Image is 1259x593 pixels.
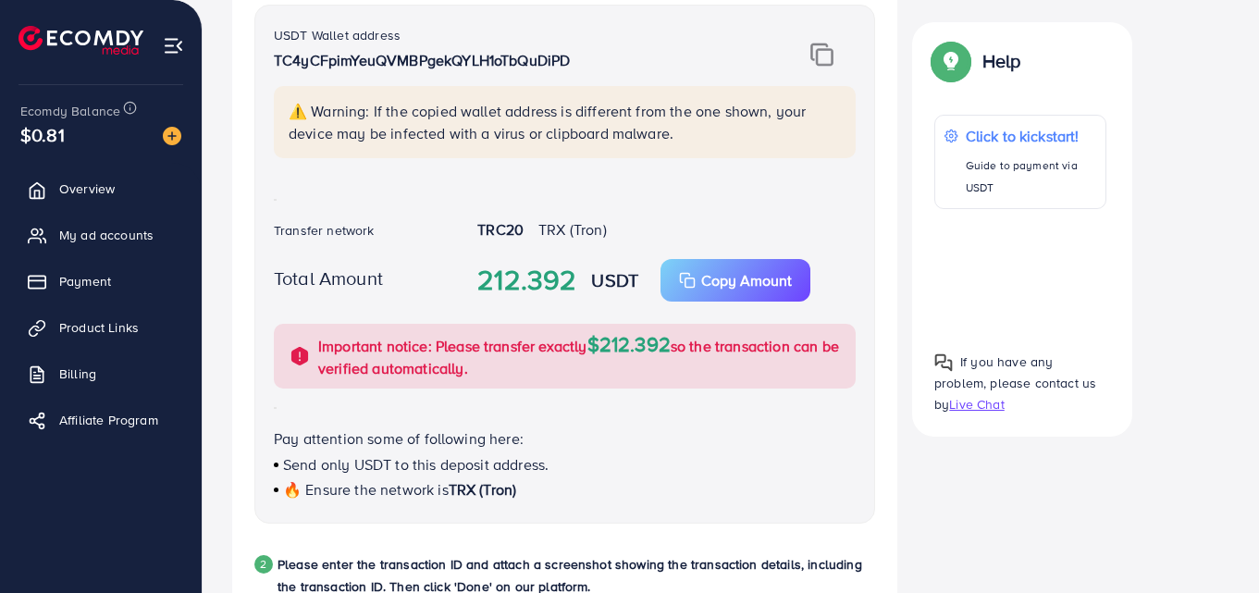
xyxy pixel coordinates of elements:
[274,26,401,44] label: USDT Wallet address
[274,427,856,450] p: Pay attention some of following here:
[59,272,111,290] span: Payment
[274,265,383,291] label: Total Amount
[538,219,607,240] span: TRX (Tron)
[660,259,810,302] button: Copy Amount
[14,309,188,346] a: Product Links
[934,44,968,78] img: Popup guide
[591,266,638,293] strong: USDT
[477,260,576,301] strong: 212.392
[982,50,1021,72] p: Help
[14,170,188,207] a: Overview
[14,402,188,439] a: Affiliate Program
[477,219,524,240] strong: TRC20
[59,318,139,337] span: Product Links
[59,226,154,244] span: My ad accounts
[20,102,120,120] span: Ecomdy Balance
[1180,510,1245,579] iframe: Chat
[59,411,158,429] span: Affiliate Program
[274,221,375,240] label: Transfer network
[934,352,1096,413] span: If you have any problem, please contact us by
[966,154,1096,199] p: Guide to payment via USDT
[283,479,449,500] span: 🔥 Ensure the network is
[810,43,833,67] img: img
[59,179,115,198] span: Overview
[289,345,311,367] img: alert
[289,100,845,144] p: ⚠️ Warning: If the copied wallet address is different from the one shown, your device may be infe...
[59,364,96,383] span: Billing
[274,49,754,71] p: TC4yCFpimYeuQVMBPgekQYLH1oTbQuDiPD
[274,453,856,476] p: Send only USDT to this deposit address.
[934,352,953,371] img: Popup guide
[966,125,1096,147] p: Click to kickstart!
[163,127,181,145] img: image
[14,355,188,392] a: Billing
[14,263,188,300] a: Payment
[587,329,671,358] span: $212.392
[254,555,273,574] div: 2
[949,395,1004,414] span: Live Chat
[701,269,792,291] p: Copy Amount
[449,479,517,500] span: TRX (Tron)
[19,26,143,55] img: logo
[20,121,65,148] span: $0.81
[14,216,188,253] a: My ad accounts
[318,333,845,379] p: Important notice: Please transfer exactly so the transaction can be verified automatically.
[163,35,184,56] img: menu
